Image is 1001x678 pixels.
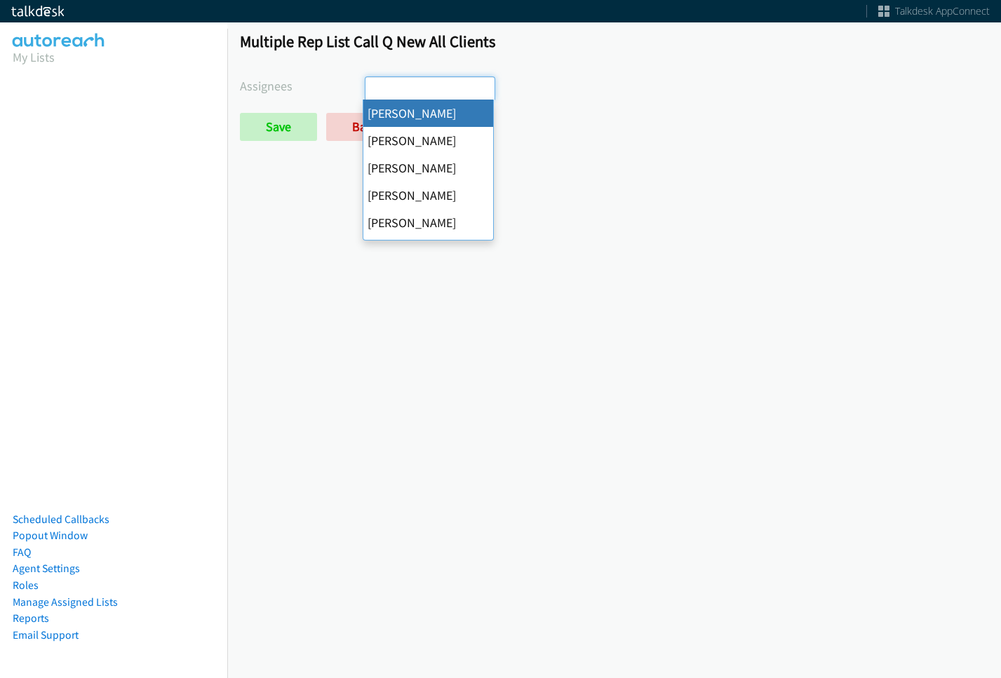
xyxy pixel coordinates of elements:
[13,562,80,575] a: Agent Settings
[13,628,79,642] a: Email Support
[13,595,118,609] a: Manage Assigned Lists
[878,4,990,18] a: Talkdesk AppConnect
[363,100,492,127] li: [PERSON_NAME]
[13,513,109,526] a: Scheduled Callbacks
[363,154,492,182] li: [PERSON_NAME]
[13,529,88,542] a: Popout Window
[13,578,39,592] a: Roles
[363,127,492,154] li: [PERSON_NAME]
[240,32,988,51] h1: Multiple Rep List Call Q New All Clients
[240,76,365,95] label: Assignees
[363,236,492,264] li: [PERSON_NAME]
[326,113,404,141] a: Back
[13,49,55,65] a: My Lists
[13,611,49,625] a: Reports
[363,182,492,209] li: [PERSON_NAME]
[13,545,31,559] a: FAQ
[363,209,492,236] li: [PERSON_NAME]
[240,113,317,141] input: Save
